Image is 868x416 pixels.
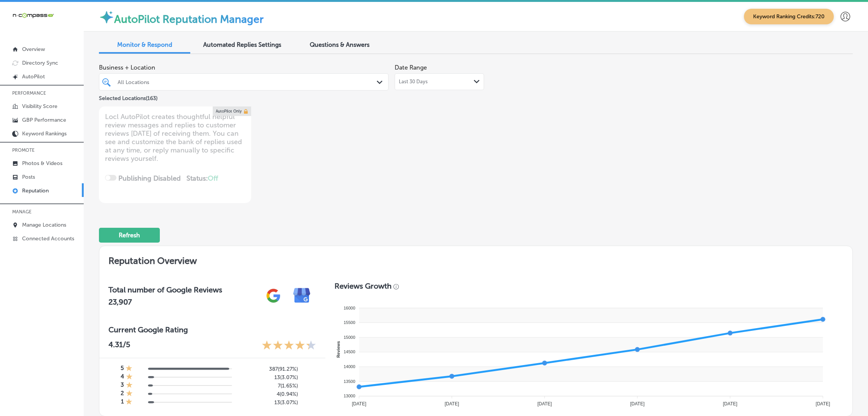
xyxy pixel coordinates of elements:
p: Keyword Rankings [22,130,67,137]
h3: Current Google Rating [108,325,316,334]
tspan: 15000 [344,335,355,340]
tspan: [DATE] [537,401,552,406]
h3: Reviews Growth [334,281,392,291]
span: Last 30 Days [399,79,428,85]
span: Automated Replies Settings [203,41,281,48]
p: Visibility Score [22,103,57,110]
div: 1 Star [126,365,132,373]
p: Connected Accounts [22,235,74,242]
p: Selected Locations ( 163 ) [99,92,158,102]
h3: Total number of Google Reviews [108,285,222,294]
tspan: [DATE] [352,401,366,406]
h5: 13 ( 3.07% ) [238,374,298,381]
img: autopilot-icon [99,10,114,25]
p: GBP Performance [22,117,66,123]
tspan: [DATE] [444,401,459,406]
p: AutoPilot [22,73,45,80]
div: 1 Star [126,381,133,390]
div: 1 Star [126,398,132,406]
span: Business + Location [99,64,389,71]
div: 4.31 Stars [262,340,316,352]
h2: Reputation Overview [99,246,852,272]
h2: 23,907 [108,297,222,306]
span: Monitor & Respond [117,41,172,48]
tspan: 15500 [344,320,355,325]
label: Date Range [395,64,427,71]
p: Posts [22,174,35,180]
div: 1 Star [126,390,133,398]
p: Photos & Videos [22,160,62,167]
img: e7ababfa220611ac49bdb491a11684a6.png [288,281,316,310]
h4: 4 [121,373,124,381]
h4: 5 [121,365,124,373]
h5: 387 ( 91.27% ) [238,366,298,372]
img: gPZS+5FD6qPJAAAAABJRU5ErkJggg== [259,281,288,310]
img: 660ab0bf-5cc7-4cb8-ba1c-48b5ae0f18e60NCTV_CLogo_TV_Black_-500x88.png [12,12,54,19]
tspan: 13500 [344,379,355,384]
tspan: [DATE] [630,401,645,406]
p: 4.31 /5 [108,340,130,352]
span: Questions & Answers [310,41,369,48]
h5: 13 ( 3.07% ) [238,399,298,406]
h4: 1 [121,398,124,406]
div: 1 Star [126,373,133,381]
label: AutoPilot Reputation Manager [114,13,264,25]
h5: 7 ( 1.65% ) [238,383,298,389]
p: Directory Sync [22,60,58,66]
text: Reviews [336,341,340,358]
p: Overview [22,46,45,52]
tspan: 13000 [344,394,355,398]
tspan: [DATE] [723,401,737,406]
h4: 3 [121,381,124,390]
tspan: 16000 [344,306,355,310]
tspan: [DATE] [815,401,830,406]
tspan: 14500 [344,349,355,354]
tspan: 14000 [344,364,355,369]
h5: 4 ( 0.94% ) [238,391,298,397]
div: All Locations [118,79,377,85]
button: Refresh [99,228,160,243]
p: Reputation [22,187,49,194]
span: Keyword Ranking Credits: 720 [744,9,834,24]
h4: 2 [121,390,124,398]
p: Manage Locations [22,222,66,228]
